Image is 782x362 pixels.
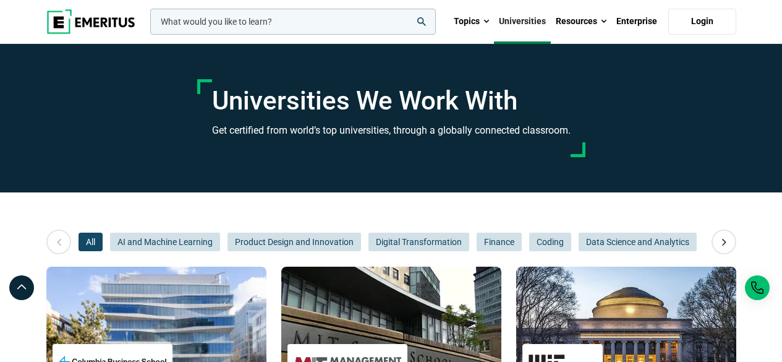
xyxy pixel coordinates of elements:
[212,123,571,139] h3: Get certified from world’s top universities, through a globally connected classroom.
[212,85,571,116] h1: Universities We Work With
[368,233,469,251] button: Digital Transformation
[150,9,436,35] input: woocommerce-product-search-field-0
[579,233,697,251] button: Data Science and Analytics
[227,233,361,251] button: Product Design and Innovation
[110,233,220,251] button: AI and Machine Learning
[668,9,736,35] a: Login
[529,233,571,251] button: Coding
[79,233,103,251] button: All
[477,233,522,251] button: Finance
